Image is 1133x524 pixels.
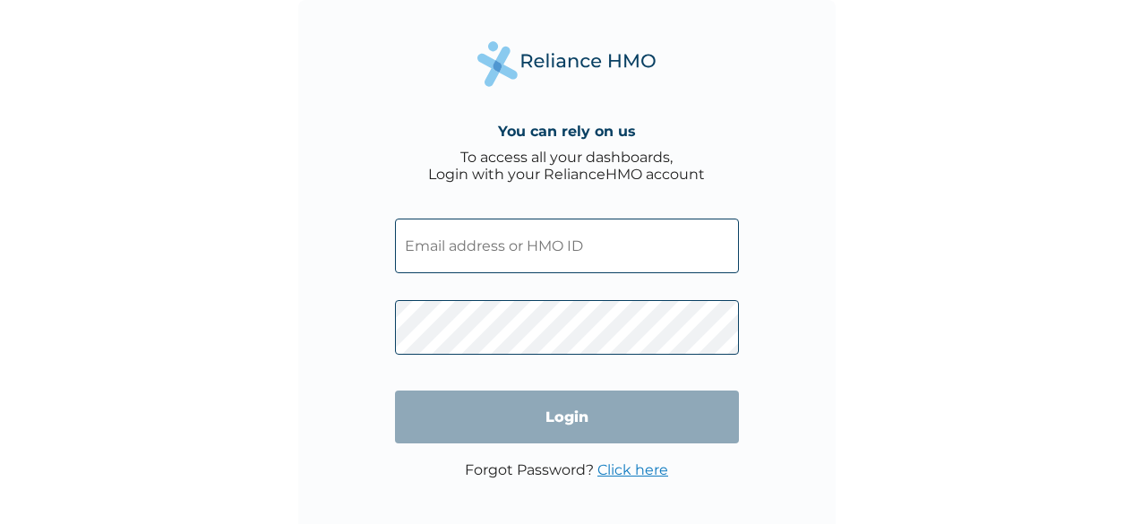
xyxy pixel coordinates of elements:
[597,461,668,478] a: Click here
[428,149,705,183] div: To access all your dashboards, Login with your RelianceHMO account
[477,41,657,87] img: Reliance Health's Logo
[465,461,668,478] p: Forgot Password?
[498,123,636,140] h4: You can rely on us
[395,219,739,273] input: Email address or HMO ID
[395,391,739,443] input: Login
